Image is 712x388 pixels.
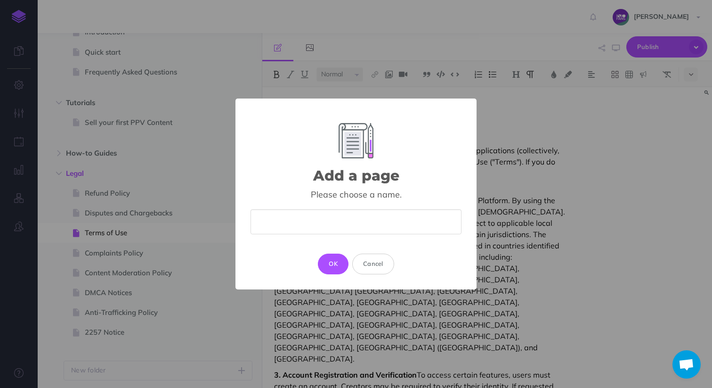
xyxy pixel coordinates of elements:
[339,123,374,158] img: Add Element Image
[672,350,701,379] div: Open chat
[251,189,461,200] div: Please choose a name.
[318,254,348,274] button: OK
[352,254,394,274] button: Cancel
[313,168,399,183] h2: Add a page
